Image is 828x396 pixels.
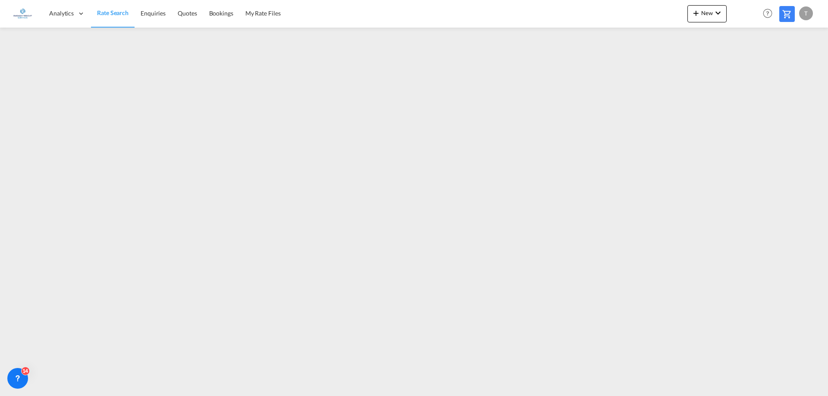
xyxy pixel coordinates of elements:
md-icon: icon-plus 400-fg [691,8,701,18]
span: Rate Search [97,9,129,16]
button: icon-plus 400-fgNewicon-chevron-down [687,5,727,22]
div: T [799,6,813,20]
div: Help [760,6,779,22]
span: Quotes [178,9,197,17]
span: Bookings [209,9,233,17]
img: 6a2c35f0b7c411ef99d84d375d6e7407.jpg [13,4,32,23]
span: Enquiries [141,9,166,17]
md-icon: icon-chevron-down [713,8,723,18]
span: New [691,9,723,16]
span: Analytics [49,9,74,18]
span: My Rate Files [245,9,281,17]
span: Help [760,6,775,21]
